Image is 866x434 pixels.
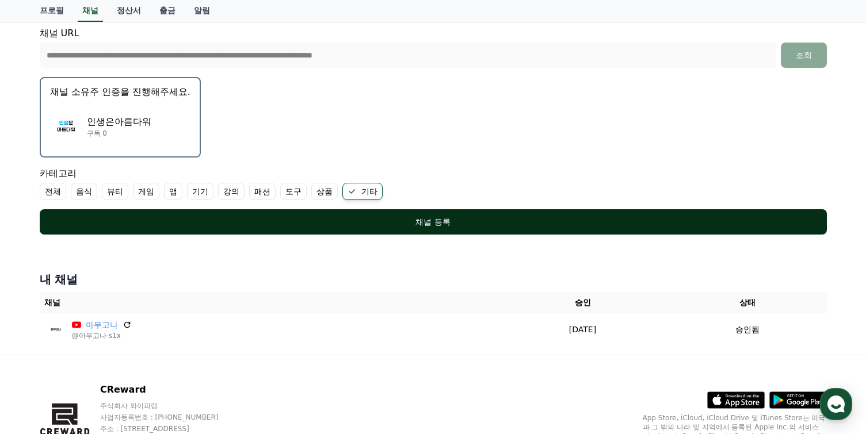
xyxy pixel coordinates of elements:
label: 강의 [218,183,245,200]
span: 설정 [178,356,192,365]
p: 구독 0 [87,129,151,138]
a: 설정 [148,339,221,367]
p: 인생은아름다워 [87,115,151,129]
label: 기기 [187,183,213,200]
label: 상품 [311,183,338,200]
div: 카테고리 [40,167,827,200]
p: [DATE] [501,324,665,336]
div: 채널 등록 [63,216,804,228]
label: 게임 [133,183,159,200]
a: 홈 [3,339,76,367]
button: 채널 소유주 인증을 진행해주세요. 인생은아름다워 인생은아름다워 구독 0 [40,77,201,158]
p: CReward [100,383,241,397]
label: 전체 [40,183,66,200]
th: 상태 [669,292,826,313]
span: 대화 [105,356,119,366]
img: 아무고나 [44,318,67,341]
div: 채널 URL [40,26,827,68]
th: 채널 [40,292,497,313]
span: 홈 [36,356,43,365]
button: 조회 [781,43,827,68]
label: 뷰티 [102,183,128,200]
h4: 내 채널 [40,271,827,287]
p: 채널 소유주 인증을 진행해주세요. [50,85,190,99]
button: 채널 등록 [40,209,827,235]
label: 도구 [280,183,307,200]
p: 주소 : [STREET_ADDRESS] [100,424,241,433]
th: 승인 [497,292,669,313]
label: 패션 [249,183,276,200]
label: 앱 [164,183,182,200]
img: 인생은아름다워 [50,110,82,143]
p: 승인됨 [735,324,760,336]
p: 주식회사 와이피랩 [100,401,241,410]
p: @아무고나-s1x [72,331,132,340]
p: 사업자등록번호 : [PHONE_NUMBER] [100,413,241,422]
label: 기타 [342,183,383,200]
a: 대화 [76,339,148,367]
label: 음식 [71,183,97,200]
div: 조회 [785,49,822,61]
a: 아무고나 [86,319,118,331]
